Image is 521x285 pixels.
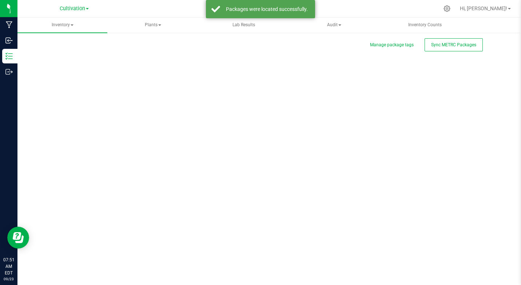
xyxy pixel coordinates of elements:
[108,17,198,33] a: Plants
[224,5,310,13] div: Packages were located successfully.
[425,38,483,51] button: Sync METRC Packages
[460,5,507,11] span: Hi, [PERSON_NAME]!
[17,17,107,33] a: Inventory
[60,5,85,12] span: Cultivation
[370,42,414,48] button: Manage package tags
[431,42,476,47] span: Sync METRC Packages
[108,18,198,32] span: Plants
[442,5,452,12] div: Manage settings
[5,68,13,75] inline-svg: Outbound
[290,18,379,32] span: Audit
[199,17,289,33] a: Lab Results
[289,17,379,33] a: Audit
[5,37,13,44] inline-svg: Inbound
[398,22,452,28] span: Inventory Counts
[380,17,470,33] a: Inventory Counts
[223,22,265,28] span: Lab Results
[5,52,13,60] inline-svg: Inventory
[5,21,13,28] inline-svg: Manufacturing
[3,257,14,276] p: 07:51 AM EDT
[7,227,29,249] iframe: Resource center
[3,276,14,282] p: 09/23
